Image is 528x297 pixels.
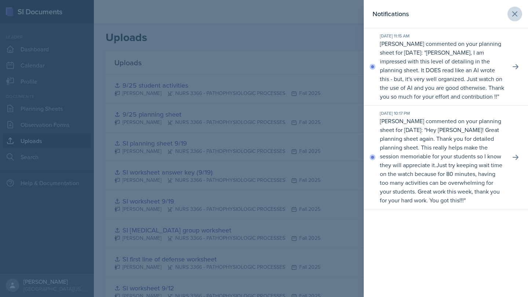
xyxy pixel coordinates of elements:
p: [PERSON_NAME] commented on your planning sheet for [DATE]: " " [380,39,505,101]
div: [DATE] 10:17 PM [380,110,505,117]
p: [PERSON_NAME] commented on your planning sheet for [DATE]: " " [380,117,505,205]
p: Just try keeping wait time on the watch because for 80 minutes, having too many activities can be... [380,161,502,204]
div: [DATE] 11:15 AM [380,33,505,39]
h2: Notifications [373,9,409,19]
p: Hey [PERSON_NAME]! Great planning sheet again. Thank you for detailed planning sheet. This really... [380,126,501,169]
p: [PERSON_NAME], I am impressed with this level of detailing in the planning sheet. It DOES read li... [380,48,504,100]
